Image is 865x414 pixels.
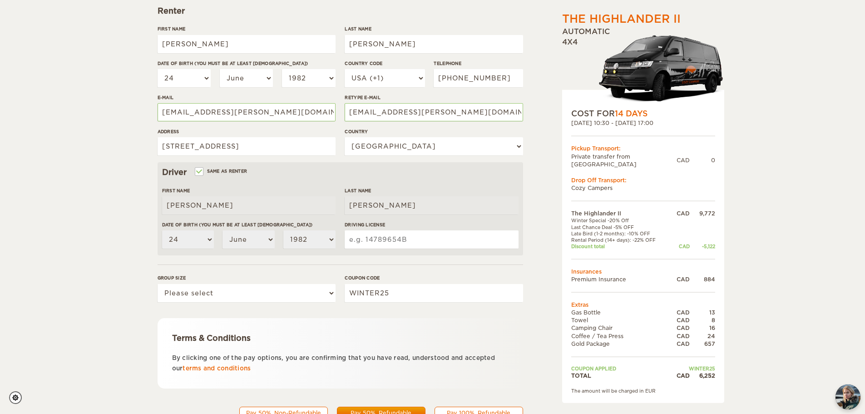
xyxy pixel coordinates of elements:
div: CAD [677,156,690,164]
label: Country Code [345,60,425,67]
td: Last Chance Deal -5% OFF [571,224,670,230]
label: Retype E-mail [345,94,523,101]
div: CAD [670,316,689,324]
label: Coupon code [345,274,523,281]
input: e.g. example@example.com [345,103,523,121]
td: Gas Bottle [571,309,670,316]
img: Freyja at Cozy Campers [835,384,860,409]
input: e.g. example@example.com [158,103,336,121]
td: Cozy Campers [571,184,715,192]
div: CAD [670,339,689,347]
label: Country [345,128,523,135]
label: Date of birth (You must be at least [DEMOGRAPHIC_DATA]) [158,60,336,67]
label: Last Name [345,25,523,32]
input: e.g. William [162,196,336,214]
div: Drop Off Transport: [571,176,715,184]
td: Private transfer from [GEOGRAPHIC_DATA] [571,152,677,168]
div: 884 [690,275,715,283]
td: Discount total [571,243,670,249]
label: Address [158,128,336,135]
label: Date of birth (You must be at least [DEMOGRAPHIC_DATA]) [162,221,336,228]
td: WINTER25 [670,365,715,371]
div: CAD [670,372,689,379]
div: Automatic 4x4 [562,27,724,108]
div: Renter [158,5,523,16]
div: CAD [670,324,689,332]
td: Late Bird (1-2 months): -10% OFF [571,230,670,236]
div: CAD [670,243,689,249]
td: The Highlander II [571,209,670,217]
td: Insurances [571,267,715,275]
div: 657 [690,339,715,347]
span: 14 Days [615,109,648,118]
td: Gold Package [571,339,670,347]
div: The amount will be charged in EUR [571,388,715,394]
div: [DATE] 10:30 - [DATE] 17:00 [571,119,715,127]
label: Telephone [434,60,523,67]
td: Extras [571,301,715,309]
div: CAD [670,275,689,283]
input: e.g. Smith [345,196,518,214]
div: CAD [670,309,689,316]
label: Last Name [345,187,518,194]
div: 8 [690,316,715,324]
input: e.g. William [158,35,336,53]
p: By clicking one of the pay options, you are confirming that you have read, understood and accepte... [172,353,509,374]
input: e.g. Street, City, Zip Code [158,137,336,155]
div: CAD [670,209,689,217]
div: 0 [690,156,715,164]
td: Winter Special -20% Off [571,217,670,224]
label: Group size [158,274,336,281]
a: terms and conditions [183,365,251,372]
div: Terms & Conditions [172,333,509,344]
div: Driver [162,167,519,178]
label: First Name [162,187,336,194]
input: e.g. Smith [345,35,523,53]
div: 24 [690,332,715,339]
div: 6,252 [690,372,715,379]
label: E-mail [158,94,336,101]
td: Coupon applied [571,365,670,371]
div: CAD [670,332,689,339]
td: TOTAL [571,372,670,379]
td: Towel [571,316,670,324]
div: 9,772 [690,209,715,217]
td: Camping Chair [571,324,670,332]
div: 13 [690,309,715,316]
input: e.g. 1 234 567 890 [434,69,523,87]
label: Driving License [345,221,518,228]
td: Rental Period (14+ days): -22% OFF [571,237,670,243]
label: First Name [158,25,336,32]
a: Cookie settings [9,391,28,404]
td: Premium Insurance [571,275,670,283]
div: COST FOR [571,108,715,119]
div: -5,122 [690,243,715,249]
div: Pickup Transport: [571,145,715,152]
button: chat-button [835,384,860,409]
td: Coffee / Tea Press [571,332,670,339]
div: The Highlander II [562,11,681,27]
input: e.g. 14789654B [345,230,518,249]
img: stor-langur-223.png [598,30,724,108]
div: 16 [690,324,715,332]
label: Same as renter [196,167,247,175]
input: Same as renter [196,170,202,175]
